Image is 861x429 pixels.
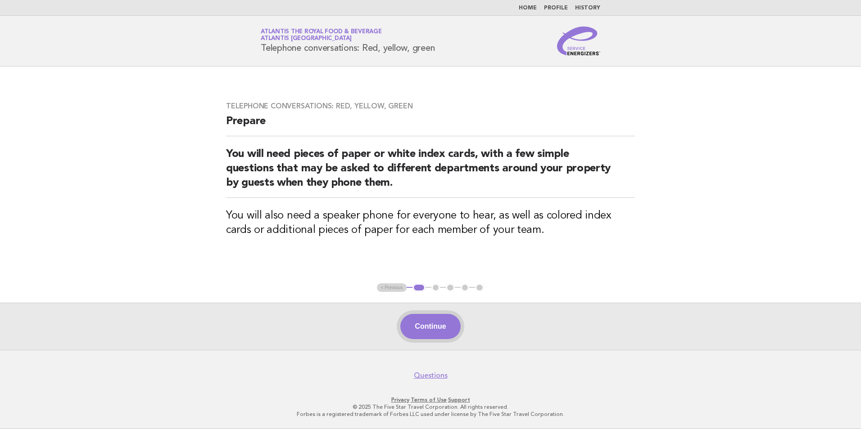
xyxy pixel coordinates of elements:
[575,5,600,11] a: History
[391,397,409,403] a: Privacy
[226,147,635,198] h2: You will need pieces of paper or white index cards, with a few simple questions that may be asked...
[519,5,537,11] a: Home
[411,397,447,403] a: Terms of Use
[155,396,706,403] p: · ·
[412,283,426,292] button: 1
[261,29,435,53] h1: Telephone conversations: Red, yellow, green
[226,209,635,237] h3: You will also need a speaker phone for everyone to hear, as well as colored index cards or additi...
[155,411,706,418] p: Forbes is a registered trademark of Forbes LLC used under license by The Five Star Travel Corpora...
[226,114,635,136] h2: Prepare
[261,36,352,42] span: Atlantis [GEOGRAPHIC_DATA]
[261,29,382,41] a: Atlantis the Royal Food & BeverageAtlantis [GEOGRAPHIC_DATA]
[400,314,460,339] button: Continue
[557,27,600,55] img: Service Energizers
[544,5,568,11] a: Profile
[226,102,635,111] h3: Telephone conversations: Red, yellow, green
[414,371,448,380] a: Questions
[448,397,470,403] a: Support
[155,403,706,411] p: © 2025 The Five Star Travel Corporation. All rights reserved.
